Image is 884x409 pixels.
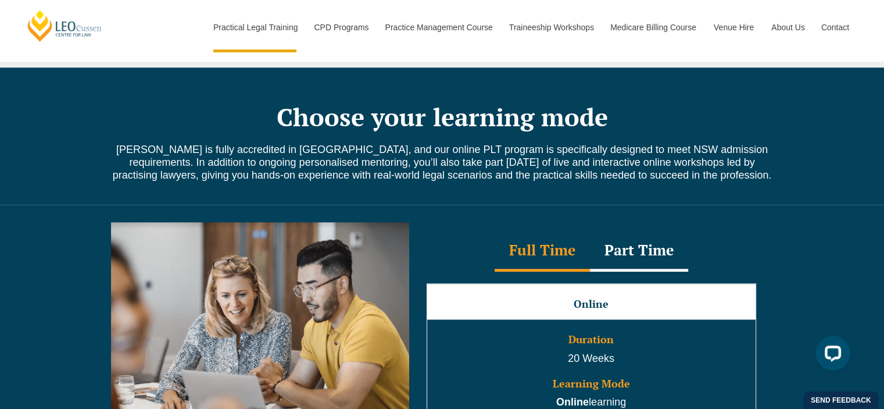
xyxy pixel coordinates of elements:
[428,298,754,310] h3: Online
[556,396,589,408] strong: Online
[500,2,602,52] a: Traineeship Workshops
[305,2,376,52] a: CPD Programs
[113,144,772,181] span: [PERSON_NAME] is fully accredited in [GEOGRAPHIC_DATA], and our online PLT program is specificall...
[428,334,754,346] h3: Duration
[495,231,590,272] div: Full Time
[205,2,306,52] a: Practical Legal Training
[111,102,774,131] h2: Choose your learning mode
[806,331,855,380] iframe: LiveChat chat widget
[428,378,754,390] h3: Learning Mode
[590,231,688,272] div: Part Time
[813,2,858,52] a: Contact
[428,351,754,367] p: 20 Weeks
[763,2,813,52] a: About Us
[602,2,705,52] a: Medicare Billing Course
[705,2,763,52] a: Venue Hire
[26,9,103,42] a: [PERSON_NAME] Centre for Law
[377,2,500,52] a: Practice Management Course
